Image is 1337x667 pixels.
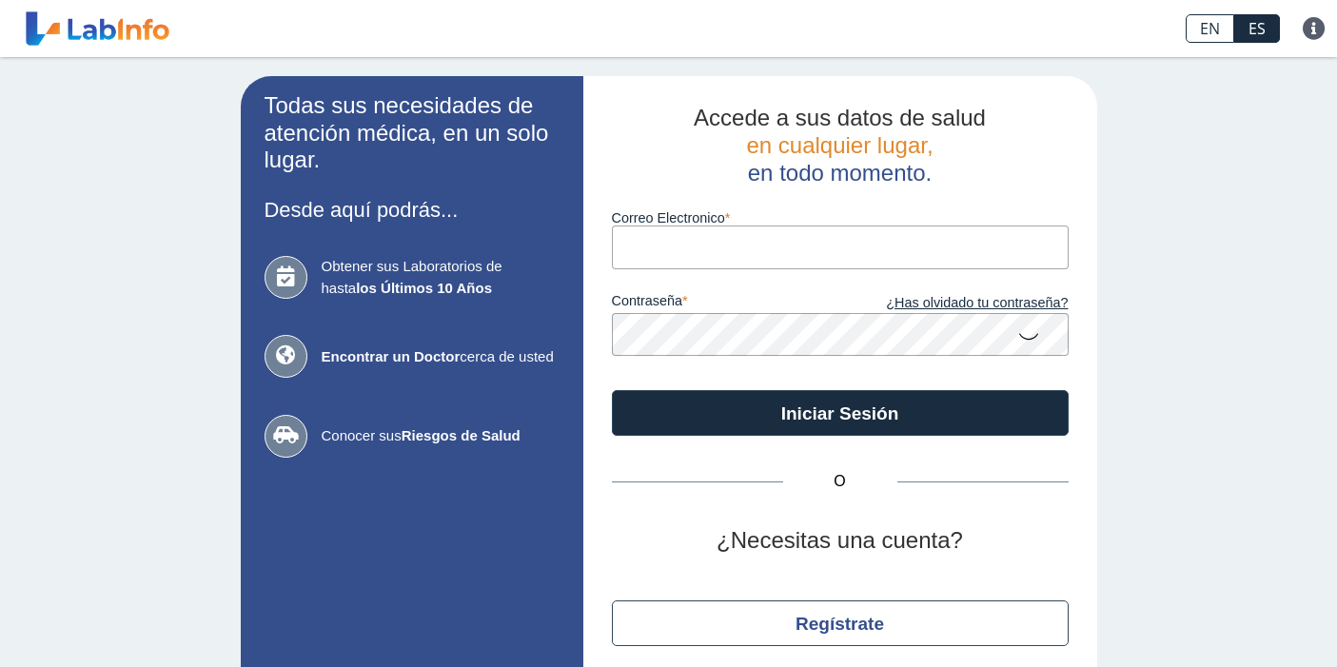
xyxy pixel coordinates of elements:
span: Conocer sus [322,425,560,447]
a: ES [1234,14,1280,43]
h2: Todas sus necesidades de atención médica, en un solo lugar. [265,92,560,174]
span: Accede a sus datos de salud [694,105,986,130]
b: los Últimos 10 Años [356,280,492,296]
span: en todo momento. [748,160,932,186]
h3: Desde aquí podrás... [265,198,560,222]
button: Iniciar Sesión [612,390,1069,436]
label: Correo Electronico [612,210,1069,226]
span: en cualquier lugar, [746,132,933,158]
h2: ¿Necesitas una cuenta? [612,527,1069,555]
span: cerca de usted [322,346,560,368]
b: Encontrar un Doctor [322,348,461,364]
button: Regístrate [612,600,1069,646]
span: O [783,470,897,493]
label: contraseña [612,293,840,314]
span: Obtener sus Laboratorios de hasta [322,256,560,299]
a: EN [1186,14,1234,43]
b: Riesgos de Salud [402,427,521,443]
a: ¿Has olvidado tu contraseña? [840,293,1069,314]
